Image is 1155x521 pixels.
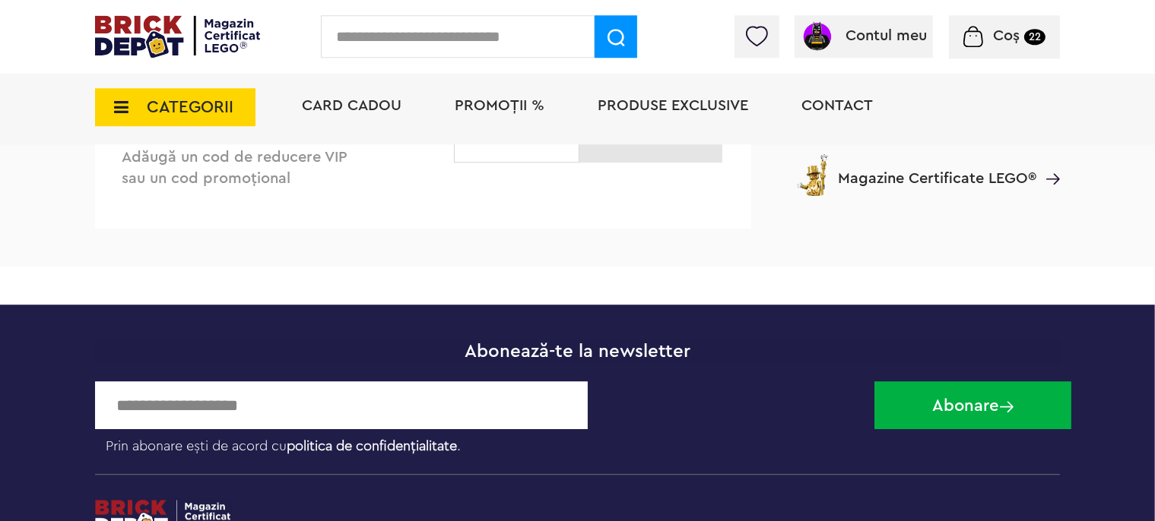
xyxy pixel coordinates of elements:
[302,98,401,113] a: Card Cadou
[95,429,863,455] label: Prin abonare ești de acord cu .
[1000,401,1014,412] img: Abonare
[147,99,233,115] span: CATEGORII
[846,28,928,43] span: Contul meu
[465,343,690,361] span: Abonează-te la newsletter
[874,381,1071,429] button: Abonare
[801,28,928,43] a: Contul meu
[287,439,457,453] a: politica de confidențialitate
[993,28,1020,43] span: Coș
[455,98,544,113] a: PROMOȚII %
[1036,151,1060,166] a: Magazine Certificate LEGO®
[598,98,748,113] a: Produse exclusive
[838,151,1036,186] span: Magazine Certificate LEGO®
[801,98,873,113] a: Contact
[1024,29,1046,45] small: 22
